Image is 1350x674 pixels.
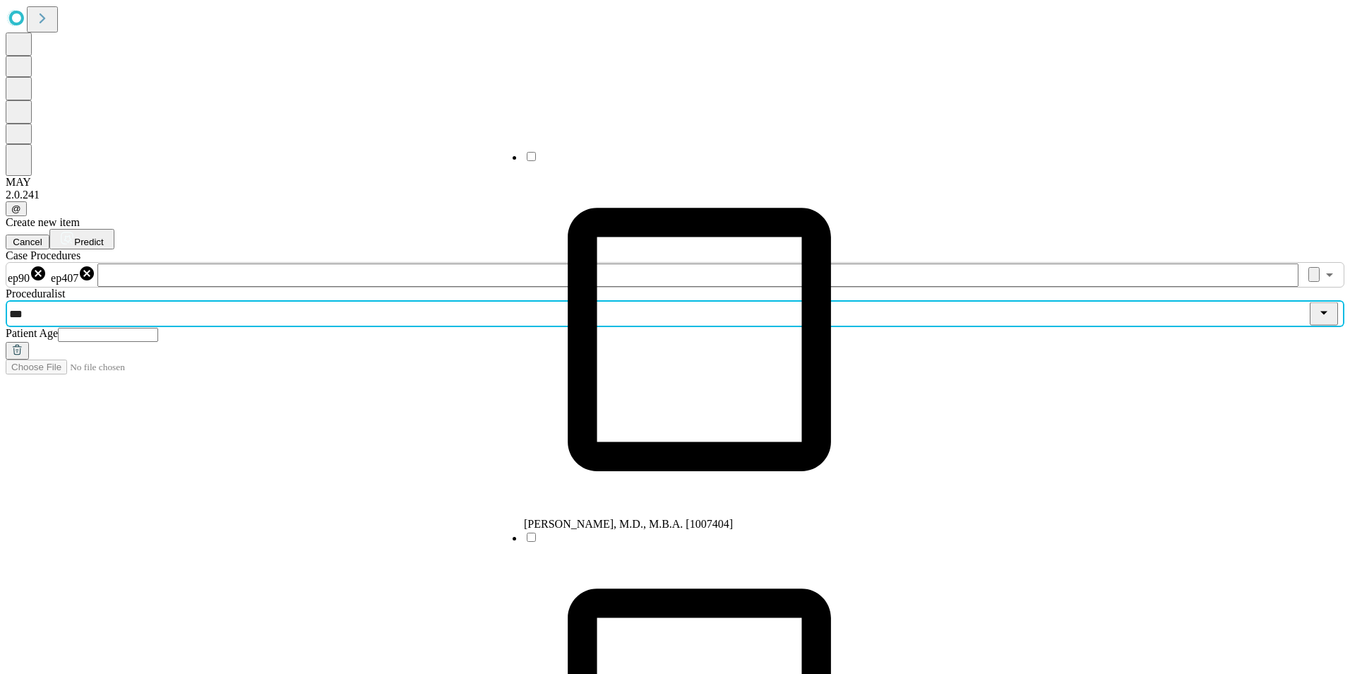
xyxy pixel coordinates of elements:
span: [PERSON_NAME], M.D., M.B.A. [1007404] [524,518,733,530]
button: @ [6,201,27,216]
button: Close [1310,302,1338,326]
span: Cancel [13,237,42,247]
div: ep407 [51,265,95,285]
button: Open [1320,265,1339,285]
button: Clear [1308,267,1320,282]
span: Scheduled Procedure [6,249,80,261]
div: ep90 [8,265,47,285]
span: ep407 [51,272,78,284]
button: Predict [49,229,114,249]
span: Patient Age [6,327,58,339]
span: ep90 [8,272,30,284]
span: @ [11,203,21,214]
span: Create new item [6,216,80,228]
span: Proceduralist [6,288,65,300]
div: MAY [6,176,1344,189]
button: Cancel [6,235,49,249]
div: 2.0.241 [6,189,1344,201]
span: Predict [74,237,103,247]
